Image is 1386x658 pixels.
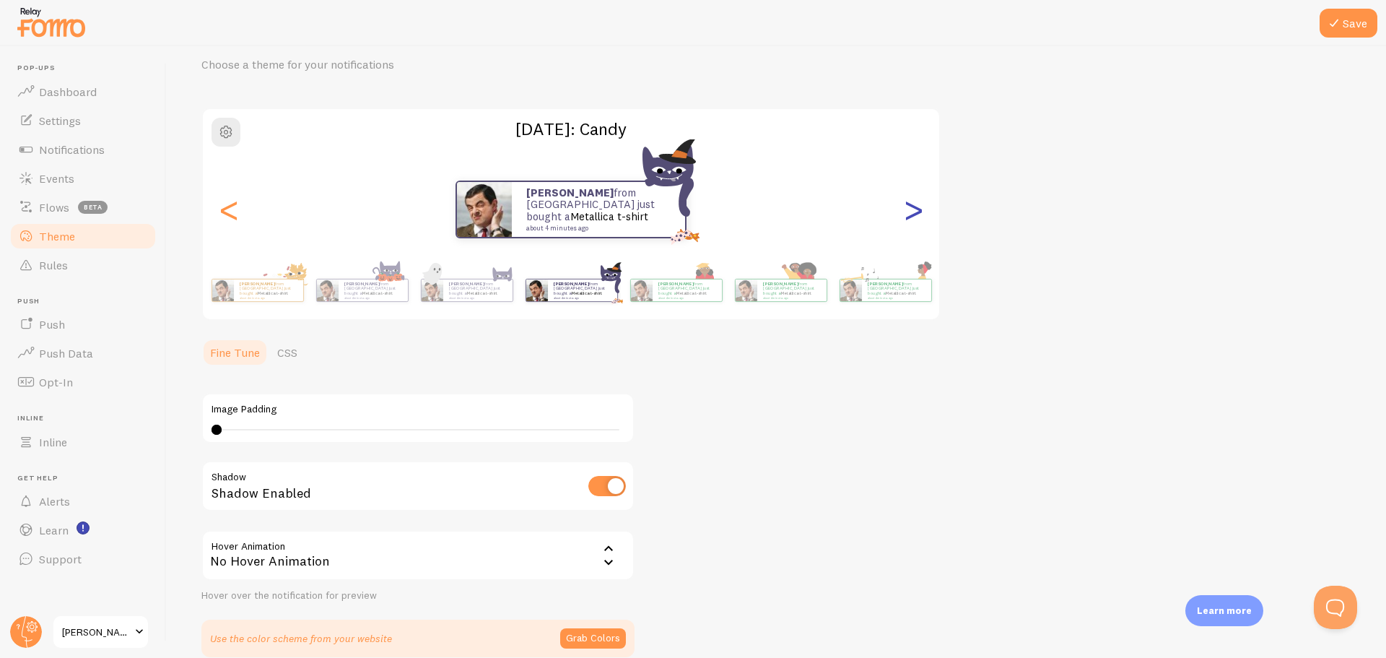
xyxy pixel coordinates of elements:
[9,193,157,222] a: Flows beta
[9,310,157,339] a: Push
[257,290,288,296] a: Metallica t-shirt
[449,296,505,299] small: about 4 minutes ago
[344,281,402,299] p: from [GEOGRAPHIC_DATA] just bought a
[212,403,624,416] label: Image Padding
[885,290,916,296] a: Metallica t-shirt
[905,157,922,261] div: Next slide
[17,474,157,483] span: Get Help
[763,281,798,287] strong: [PERSON_NAME]
[362,290,393,296] a: Metallica t-shirt
[39,85,97,99] span: Dashboard
[526,225,666,232] small: about 4 minutes ago
[449,281,507,299] p: from [GEOGRAPHIC_DATA] just bought a
[201,461,635,514] div: Shadow Enabled
[9,516,157,545] a: Learn
[78,201,108,214] span: beta
[39,346,93,360] span: Push Data
[240,296,296,299] small: about 4 minutes ago
[39,142,105,157] span: Notifications
[9,545,157,573] a: Support
[39,375,73,389] span: Opt-In
[449,281,484,287] strong: [PERSON_NAME]
[62,623,131,641] span: [PERSON_NAME]
[1197,604,1252,618] p: Learn more
[210,631,392,646] p: Use the color scheme from your website
[39,113,81,128] span: Settings
[9,222,157,251] a: Theme
[39,317,65,332] span: Push
[39,435,67,449] span: Inline
[554,296,610,299] small: about 4 minutes ago
[554,281,611,299] p: from [GEOGRAPHIC_DATA] just bought a
[868,296,924,299] small: about 4 minutes ago
[52,615,149,649] a: [PERSON_NAME]
[39,171,74,186] span: Events
[840,280,861,301] img: Fomo
[203,118,939,140] h2: [DATE]: Candy
[15,4,87,40] img: fomo-relay-logo-orange.svg
[763,296,819,299] small: about 4 minutes ago
[39,258,68,272] span: Rules
[1314,586,1357,629] iframe: Help Scout Beacon - Open
[39,523,69,537] span: Learn
[17,297,157,306] span: Push
[658,281,716,299] p: from [GEOGRAPHIC_DATA] just bought a
[9,77,157,106] a: Dashboard
[9,428,157,456] a: Inline
[868,281,902,287] strong: [PERSON_NAME]
[630,280,652,301] img: Fomo
[201,338,269,367] a: Fine Tune
[676,290,707,296] a: Metallica t-shirt
[1185,595,1263,626] div: Learn more
[9,339,157,368] a: Push Data
[526,187,671,232] p: from [GEOGRAPHIC_DATA] just bought a
[316,280,338,301] img: Fomo
[554,281,588,287] strong: [PERSON_NAME]
[17,64,157,73] span: Pop-ups
[344,296,401,299] small: about 4 minutes ago
[571,290,602,296] a: Metallica t-shirt
[570,209,648,223] a: Metallica t-shirt
[240,281,274,287] strong: [PERSON_NAME]
[201,530,635,581] div: No Hover Animation
[39,229,75,243] span: Theme
[201,589,635,602] div: Hover over the notification for preview
[560,628,626,649] button: Grab Colors
[9,106,157,135] a: Settings
[39,200,69,215] span: Flows
[763,281,821,299] p: from [GEOGRAPHIC_DATA] just bought a
[9,251,157,280] a: Rules
[658,296,715,299] small: about 4 minutes ago
[9,368,157,397] a: Opt-In
[77,521,90,534] svg: <p>Watch New Feature Tutorials!</p>
[466,290,497,296] a: Metallica t-shirt
[344,281,379,287] strong: [PERSON_NAME]
[421,280,443,301] img: Fomo
[526,280,547,301] img: Fomo
[39,494,70,508] span: Alerts
[212,280,233,301] img: Fomo
[457,182,512,237] img: Fomo
[201,56,548,73] p: Choose a theme for your notifications
[9,135,157,164] a: Notifications
[9,164,157,193] a: Events
[868,281,925,299] p: from [GEOGRAPHIC_DATA] just bought a
[735,280,757,301] img: Fomo
[780,290,811,296] a: Metallica t-shirt
[658,281,693,287] strong: [PERSON_NAME]
[269,338,306,367] a: CSS
[240,281,297,299] p: from [GEOGRAPHIC_DATA] just bought a
[39,552,82,566] span: Support
[220,157,237,261] div: Previous slide
[9,487,157,516] a: Alerts
[17,414,157,423] span: Inline
[526,186,614,199] strong: [PERSON_NAME]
